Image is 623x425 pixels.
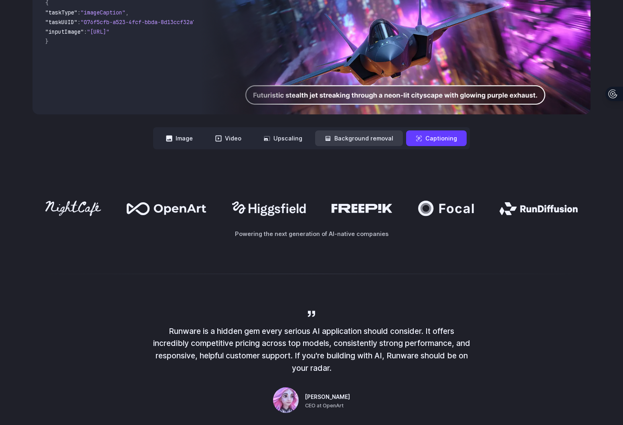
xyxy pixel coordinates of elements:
button: Background removal [315,130,403,146]
span: : [84,28,87,35]
button: Captioning [406,130,467,146]
span: "076f5cfb-a523-4fcf-bbda-8d13ccf32a75" [81,18,202,26]
p: Powering the next generation of AI-native companies [32,229,591,238]
span: } [45,38,49,45]
span: "inputImage" [45,28,84,35]
span: "[URL]" [87,28,109,35]
span: CEO at OpenArt [305,402,344,410]
span: [PERSON_NAME] [305,393,350,402]
span: "imageCaption" [81,9,125,16]
span: "taskType" [45,9,77,16]
span: : [77,18,81,26]
span: "taskUUID" [45,18,77,26]
button: Image [156,130,202,146]
button: Upscaling [254,130,312,146]
button: Video [206,130,251,146]
span: , [125,9,129,16]
p: Runware is a hidden gem every serious AI application should consider. It offers incredibly compet... [151,325,472,374]
span: : [77,9,81,16]
img: Person [273,387,299,413]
